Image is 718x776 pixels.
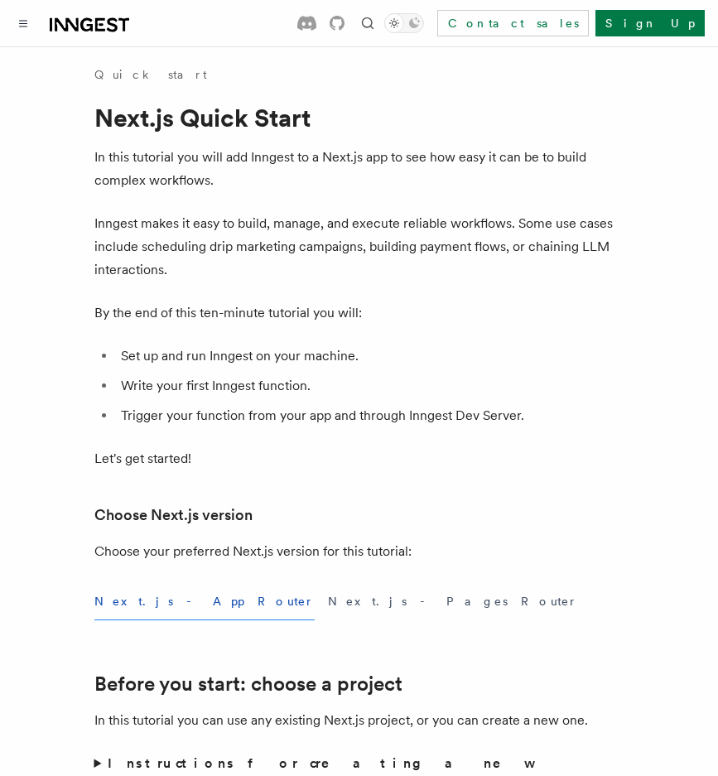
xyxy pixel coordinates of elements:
[595,10,705,36] a: Sign Up
[116,374,624,398] li: Write your first Inngest function.
[94,103,624,133] h1: Next.js Quick Start
[358,13,378,33] button: Find something...
[437,10,589,36] a: Contact sales
[384,13,424,33] button: Toggle dark mode
[94,672,402,696] a: Before you start: choose a project
[328,583,578,620] button: Next.js - Pages Router
[94,66,207,83] a: Quick start
[116,404,624,427] li: Trigger your function from your app and through Inngest Dev Server.
[94,301,624,325] p: By the end of this ten-minute tutorial you will:
[116,345,624,368] li: Set up and run Inngest on your machine.
[94,447,624,470] p: Let's get started!
[94,212,624,282] p: Inngest makes it easy to build, manage, and execute reliable workflows. Some use cases include sc...
[94,146,624,192] p: In this tutorial you will add Inngest to a Next.js app to see how easy it can be to build complex...
[94,709,624,732] p: In this tutorial you can use any existing Next.js project, or you can create a new one.
[94,504,253,527] a: Choose Next.js version
[94,540,624,563] p: Choose your preferred Next.js version for this tutorial:
[94,583,315,620] button: Next.js - App Router
[13,13,33,33] button: Toggle navigation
